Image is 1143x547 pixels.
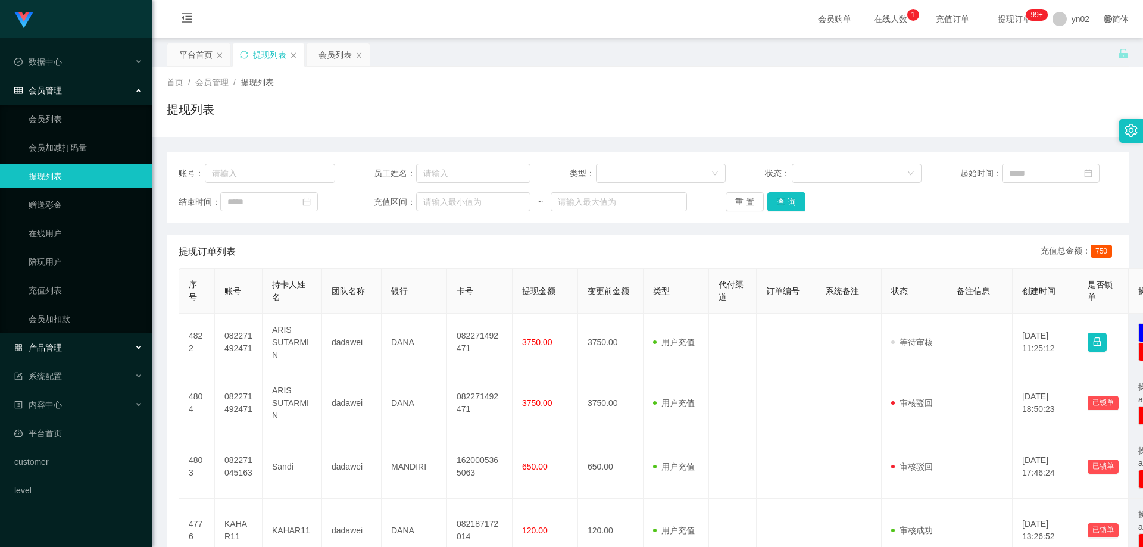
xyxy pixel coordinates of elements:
[195,77,229,87] span: 会员管理
[233,77,236,87] span: /
[1088,396,1119,410] button: 已锁单
[205,164,335,183] input: 请输入
[1125,124,1138,137] i: 图标: setting
[447,314,513,371] td: 082271492471
[29,221,143,245] a: 在线用户
[522,398,552,408] span: 3750.00
[240,51,248,59] i: 图标: sync
[711,170,719,178] i: 图标: down
[1088,523,1119,537] button: 已锁单
[653,526,695,535] span: 用户充值
[719,280,744,302] span: 代付渠道
[1013,435,1078,499] td: [DATE] 17:46:24
[29,164,143,188] a: 提现列表
[167,1,207,39] i: 图标: menu-fold
[29,279,143,302] a: 充值列表
[1091,245,1112,258] span: 750
[416,164,530,183] input: 请输入
[179,167,205,180] span: 账号：
[215,371,263,435] td: 082271492471
[302,198,311,206] i: 图标: calendar
[14,421,143,445] a: 图标: dashboard平台首页
[522,526,548,535] span: 120.00
[891,286,908,296] span: 状态
[29,136,143,160] a: 会员加减打码量
[767,192,805,211] button: 查 询
[1041,245,1117,259] div: 充值总金额：
[322,314,382,371] td: dadawei
[447,435,513,499] td: 1620005365063
[930,15,975,23] span: 充值订单
[653,398,695,408] span: 用户充值
[263,314,322,371] td: ARIS SUTARMIN
[374,196,416,208] span: 充值区间：
[188,77,190,87] span: /
[263,371,322,435] td: ARIS SUTARMIN
[766,286,800,296] span: 订单编号
[332,286,365,296] span: 团队名称
[765,167,792,180] span: 状态：
[1088,280,1113,302] span: 是否锁单
[14,86,23,95] i: 图标: table
[14,400,62,410] span: 内容中心
[726,192,764,211] button: 重 置
[1088,460,1119,474] button: 已锁单
[241,77,274,87] span: 提现列表
[457,286,473,296] span: 卡号
[891,337,933,347] span: 等待审核
[522,462,548,471] span: 650.00
[290,52,297,59] i: 图标: close
[322,435,382,499] td: dadawei
[374,167,416,180] span: 员工姓名：
[382,435,447,499] td: MANDIRI
[391,286,408,296] span: 银行
[891,462,933,471] span: 审核驳回
[179,43,213,66] div: 平台首页
[179,435,215,499] td: 4803
[891,526,933,535] span: 审核成功
[522,286,555,296] span: 提现金额
[14,372,23,380] i: 图标: form
[891,398,933,408] span: 审核驳回
[382,314,447,371] td: DANA
[1022,286,1055,296] span: 创建时间
[14,479,143,502] a: level
[382,371,447,435] td: DANA
[29,107,143,131] a: 会员列表
[179,245,236,259] span: 提现订单列表
[167,101,214,118] h1: 提现列表
[355,52,363,59] i: 图标: close
[826,286,859,296] span: 系统备注
[907,170,914,178] i: 图标: down
[167,77,183,87] span: 首页
[522,337,552,347] span: 3750.00
[318,43,352,66] div: 会员列表
[1013,314,1078,371] td: [DATE] 11:25:12
[1118,48,1129,59] i: 图标: unlock
[29,193,143,217] a: 赠送彩金
[447,371,513,435] td: 082271492471
[14,401,23,409] i: 图标: profile
[1026,9,1047,21] sup: 296
[588,286,629,296] span: 变更前金额
[957,286,990,296] span: 备注信息
[215,435,263,499] td: 082271045163
[29,307,143,331] a: 会员加扣款
[263,435,322,499] td: Sandi
[14,371,62,381] span: 系统配置
[1104,15,1112,23] i: 图标: global
[215,314,263,371] td: 082271492471
[179,371,215,435] td: 4804
[960,167,1002,180] span: 起始时间：
[14,343,23,352] i: 图标: appstore-o
[272,280,305,302] span: 持卡人姓名
[653,462,695,471] span: 用户充值
[14,57,62,67] span: 数据中心
[14,12,33,29] img: logo.9652507e.png
[1013,371,1078,435] td: [DATE] 18:50:23
[578,371,644,435] td: 3750.00
[322,371,382,435] td: dadawei
[911,9,915,21] p: 1
[578,314,644,371] td: 3750.00
[653,337,695,347] span: 用户充值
